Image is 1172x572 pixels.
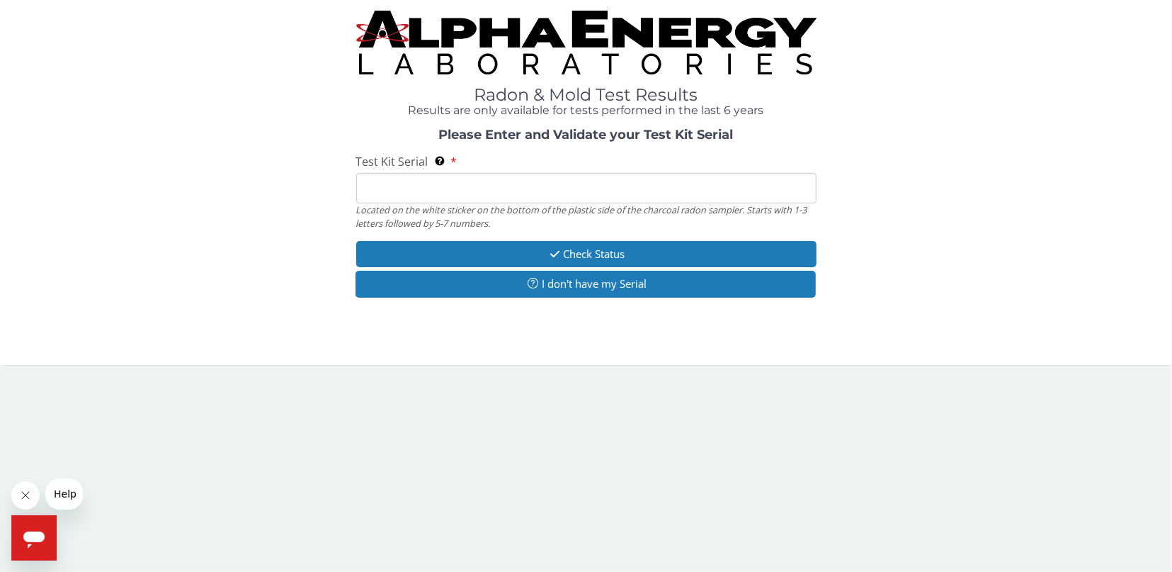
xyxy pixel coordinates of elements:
iframe: Close message [11,481,40,510]
h1: Radon & Mold Test Results [356,86,817,104]
h4: Results are only available for tests performed in the last 6 years [356,104,817,117]
div: Located on the white sticker on the bottom of the plastic side of the charcoal radon sampler. Sta... [356,203,817,230]
iframe: Button to launch messaging window [11,515,57,561]
img: TightCrop.jpg [356,11,817,74]
button: I don't have my Serial [355,271,816,297]
iframe: Message from company [45,478,83,510]
strong: Please Enter and Validate your Test Kit Serial [439,127,734,142]
span: Test Kit Serial [356,154,428,169]
button: Check Status [356,241,817,267]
